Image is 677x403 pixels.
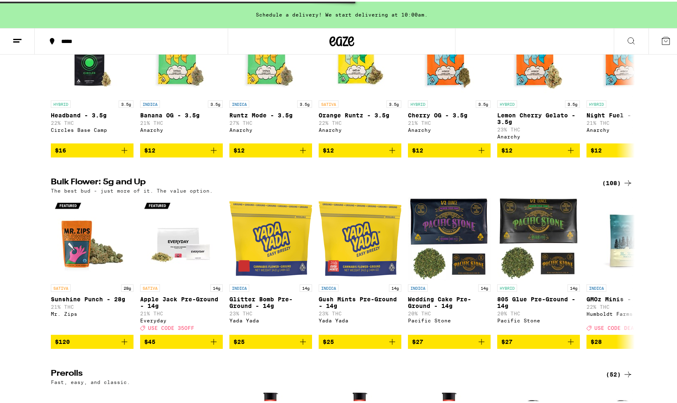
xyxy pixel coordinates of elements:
p: Sunshine Punch - 28g [51,294,133,301]
p: 805 Glue Pre-Ground - 14g [497,294,580,308]
p: 3.5g [208,99,223,106]
p: SATIVA [319,99,338,106]
p: HYBRID [51,99,71,106]
span: $25 [234,337,245,343]
p: 3.5g [119,99,133,106]
p: 23% THC [497,125,580,131]
p: Lemon Cherry Gelato - 3.5g [497,110,580,124]
a: Open page for 805 Glue Pre-Ground - 14g from Pacific Stone [497,196,580,333]
a: Open page for Night Fuel - 3.5g from Anarchy [586,12,669,142]
button: Add to bag [497,333,580,347]
a: Open page for Sunshine Punch - 28g from Mr. Zips [51,196,133,333]
button: Add to bag [229,142,312,156]
button: Add to bag [319,333,401,347]
a: Open page for Wedding Cake Pre-Ground - 14g from Pacific Stone [408,196,491,333]
img: Circles Base Camp - Headband - 3.5g [51,12,133,95]
p: INDICA [229,99,249,106]
a: Open page for Gush Mints Pre-Ground - 14g from Yada Yada [319,196,401,333]
img: Anarchy - Night Fuel - 3.5g [586,12,669,95]
p: Apple Jack Pre-Ground - 14g [140,294,223,308]
a: (52) [606,368,633,378]
p: 21% THC [140,309,223,315]
p: INDICA [229,283,249,290]
p: SATIVA [140,283,160,290]
img: Mr. Zips - Sunshine Punch - 28g [51,196,133,279]
p: 21% THC [586,119,669,124]
p: 3.5g [297,99,312,106]
p: 22% THC [319,119,401,124]
div: Humboldt Farms [586,310,669,315]
button: Add to bag [408,142,491,156]
button: Add to bag [319,142,401,156]
p: 14g [478,283,491,290]
span: $12 [234,145,245,152]
a: Open page for Glitter Bomb Pre-Ground - 14g from Yada Yada [229,196,312,333]
div: Anarchy [140,126,223,131]
span: $27 [501,337,513,343]
p: 14g [210,283,223,290]
a: Open page for Apple Jack Pre-Ground - 14g from Everyday [140,196,223,333]
img: Pacific Stone - Wedding Cake Pre-Ground - 14g [408,196,491,279]
a: Open page for Cherry OG - 3.5g from Anarchy [408,12,491,142]
span: USE CODE DEALZ [594,324,641,329]
span: $12 [501,145,513,152]
button: Add to bag [586,142,669,156]
button: Add to bag [140,142,223,156]
span: $12 [412,145,423,152]
p: 14g [389,283,401,290]
h2: Bulk Flower: 5g and Up [51,176,592,186]
p: Headband - 3.5g [51,110,133,117]
span: $28 [591,337,602,343]
p: INDICA [408,283,428,290]
span: $12 [591,145,602,152]
div: Anarchy [586,126,669,131]
span: USE CODE 35OFF [148,324,194,329]
p: Wedding Cake Pre-Ground - 14g [408,294,491,308]
div: Anarchy [229,126,312,131]
a: Open page for Orange Runtz - 3.5g from Anarchy [319,12,401,142]
p: Gush Mints Pre-Ground - 14g [319,294,401,308]
img: Humboldt Farms - GMOz Minis - 7g [586,196,669,279]
p: 22% THC [586,303,669,308]
p: HYBRID [497,283,517,290]
p: HYBRID [586,99,606,106]
span: $12 [323,145,334,152]
span: $12 [144,145,155,152]
p: INDICA [319,283,338,290]
button: Add to bag [229,333,312,347]
img: Anarchy - Lemon Cherry Gelato - 3.5g [497,12,580,95]
p: Runtz Mode - 3.5g [229,110,312,117]
p: 14g [567,283,580,290]
div: Mr. Zips [51,310,133,315]
p: 3.5g [476,99,491,106]
a: (108) [602,176,633,186]
img: Pacific Stone - 805 Glue Pre-Ground - 14g [497,196,580,279]
div: Anarchy [497,132,580,138]
p: 21% THC [51,303,133,308]
img: Yada Yada - Gush Mints Pre-Ground - 14g [319,196,401,279]
div: Yada Yada [229,316,312,322]
span: $120 [55,337,70,343]
a: Open page for Runtz Mode - 3.5g from Anarchy [229,12,312,142]
p: 3.5g [565,99,580,106]
p: GMOz Minis - 7g [586,294,669,301]
img: Yada Yada - Glitter Bomb Pre-Ground - 14g [229,196,312,279]
p: Night Fuel - 3.5g [586,110,669,117]
span: $16 [55,145,66,152]
p: 3.5g [386,99,401,106]
p: SATIVA [51,283,71,290]
p: 20% THC [408,309,491,315]
p: Fast, easy, and classic. [51,378,130,383]
p: 23% THC [229,309,312,315]
p: HYBRID [497,99,517,106]
img: Anarchy - Cherry OG - 3.5g [408,12,491,95]
p: 23% THC [319,309,401,315]
a: Open page for Banana OG - 3.5g from Anarchy [140,12,223,142]
div: Yada Yada [319,316,401,322]
a: Open page for Lemon Cherry Gelato - 3.5g from Anarchy [497,12,580,142]
a: Open page for GMOz Minis - 7g from Humboldt Farms [586,196,669,333]
p: The best bud - just more of it. The value option. [51,186,213,192]
p: 28g [121,283,133,290]
p: 21% THC [140,119,223,124]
